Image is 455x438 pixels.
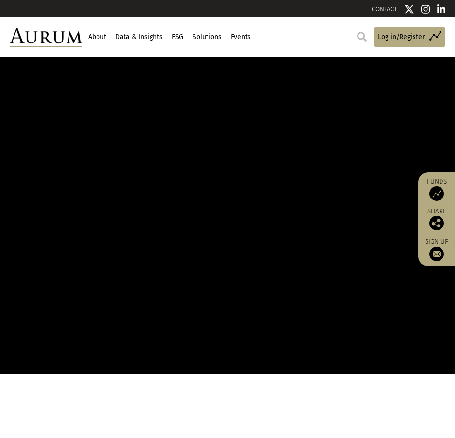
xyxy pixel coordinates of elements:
img: Sign up to our newsletter [429,247,444,261]
span: Log in/Register [378,32,425,42]
img: search.svg [357,32,367,42]
a: Log in/Register [374,27,445,47]
a: Data & Insights [114,29,164,45]
a: Sign up [423,238,450,261]
img: Aurum [10,28,82,47]
a: Funds [423,177,450,201]
a: ESG [170,29,184,45]
img: Twitter icon [404,4,414,14]
img: Share this post [429,216,444,230]
img: Instagram icon [421,4,430,14]
a: About [87,29,107,45]
a: CONTACT [372,5,397,13]
a: Events [229,29,252,45]
a: Solutions [191,29,222,45]
img: Access Funds [429,186,444,201]
div: Share [423,208,450,230]
img: Linkedin icon [437,4,446,14]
